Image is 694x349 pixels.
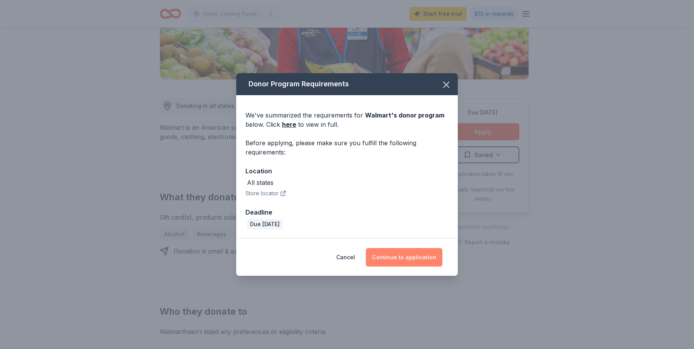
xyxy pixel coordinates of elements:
[247,178,274,187] div: All states
[245,166,449,176] div: Location
[245,207,449,217] div: Deadline
[245,138,449,157] div: Before applying, please make sure you fulfill the following requirements:
[245,189,286,198] button: Store locator
[282,120,296,129] a: here
[365,111,444,119] span: Walmart 's donor program
[236,73,458,95] div: Donor Program Requirements
[247,219,283,230] div: Due [DATE]
[336,248,355,267] button: Cancel
[245,111,449,129] div: We've summarized the requirements for below. Click to view in full.
[366,248,442,267] button: Continue to application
